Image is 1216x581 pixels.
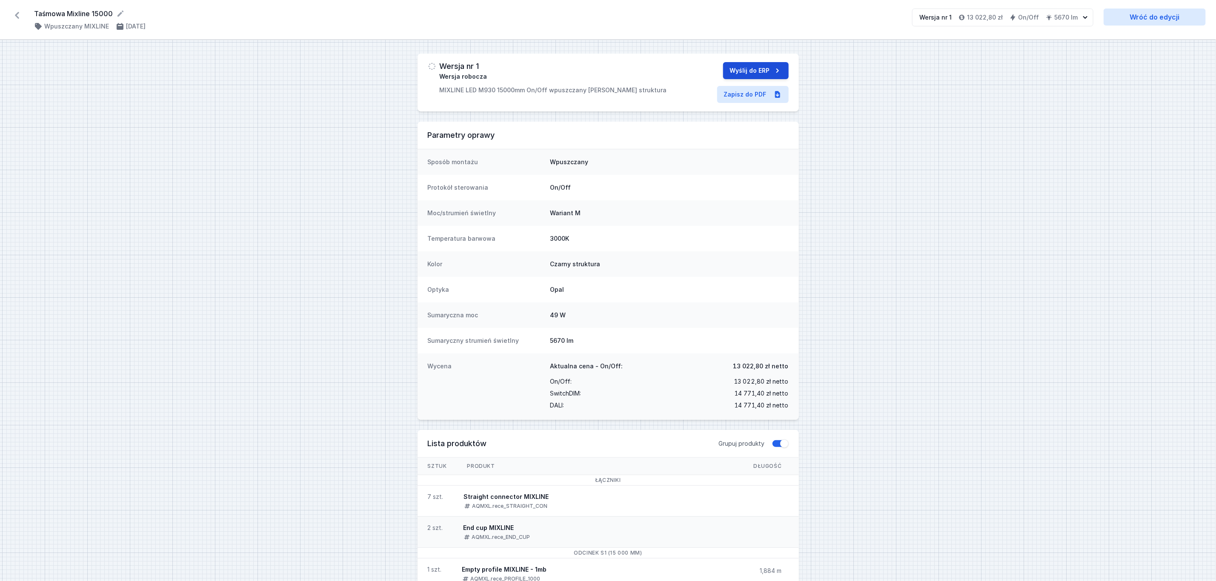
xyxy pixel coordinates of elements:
div: AQMXL.rece_END_CUP [472,534,530,541]
dd: Czarny struktura [550,260,789,268]
dd: 5670 lm [550,336,789,345]
button: Wersja nr 113 022,80 złOn/Off5670 lm [912,9,1093,26]
span: Wersja robocza [440,72,487,81]
div: Empty profile MIXLINE - 1mb [462,565,547,574]
div: AQMXL.rece_STRAIGHT_CON [472,503,548,510]
span: 13 022,80 zł netto [734,376,789,387]
form: Taśmowa Mixline 15000 [34,9,902,19]
h3: Lista produktów [428,439,719,449]
a: Wróć do edycji [1104,9,1206,26]
div: 1 szt. [428,565,442,574]
div: 2 szt. [428,524,443,532]
dd: On/Off [550,183,789,192]
span: Sztuk [418,458,457,475]
span: DALI : [550,399,564,411]
span: 14 771,40 zł netto [735,399,789,411]
dt: Moc/strumień świetlny [428,209,544,217]
span: 1,884 m [760,567,782,574]
h3: Wersja nr 1 [440,62,479,71]
dt: Sposób montażu [428,158,544,166]
dd: 3000K [550,234,789,243]
h4: [DATE] [126,22,146,31]
img: draft.svg [428,62,436,71]
dt: Optyka [428,285,544,294]
dt: Kolor [428,260,544,268]
h4: Wpuszczany MIXLINE [44,22,109,31]
button: Wyślij do ERP [723,62,789,79]
span: SwitchDIM : [550,387,581,399]
dt: Protokół sterowania [428,183,544,192]
dt: Sumaryczna moc [428,311,544,319]
dd: Wpuszczany [550,158,789,166]
button: Grupuj produkty [772,439,789,448]
dd: Opal [550,285,789,294]
span: Aktualna cena - On/Off: [550,362,623,370]
h3: Łączniki [428,477,789,484]
span: 13 022,80 zł netto [733,362,789,370]
span: On/Off : [550,376,572,387]
h4: On/Off [1018,13,1039,22]
span: 14 771,40 zł netto [735,387,789,399]
p: MIXLINE LED M930 15000mm On/Off wpuszczany [PERSON_NAME] struktura [440,86,667,94]
button: Edytuj nazwę projektu [116,9,125,18]
h4: 13 022,80 zł [967,13,1003,22]
h3: Parametry oprawy [428,130,789,140]
div: 7 szt. [428,493,443,501]
div: Wersja nr 1 [919,13,952,22]
h3: Odcinek S1 (15 000 mm) [428,550,789,556]
a: Zapisz do PDF [717,86,789,103]
span: Produkt [457,458,505,475]
dt: Wycena [428,362,544,411]
div: Straight connector MIXLINE [464,493,549,501]
span: Długość [743,458,792,475]
div: End cup MIXLINE [464,524,530,532]
span: Grupuj produkty [719,439,765,448]
dt: Sumaryczny strumień świetlny [428,336,544,345]
h4: 5670 lm [1054,13,1078,22]
dd: Wariant M [550,209,789,217]
dd: 49 W [550,311,789,319]
dt: Temperatura barwowa [428,234,544,243]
